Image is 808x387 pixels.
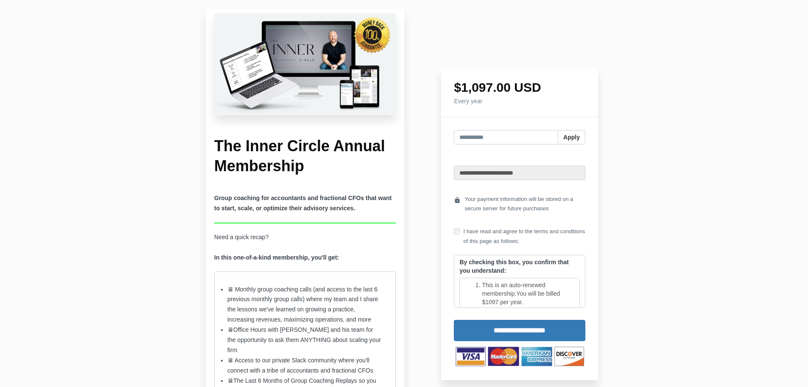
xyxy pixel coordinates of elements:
img: TNbqccpWSzOQmI4HNVXb_Untitled_design-53.png [454,345,585,367]
input: I have read and agree to the terms and conditions of this page as follows: [454,229,460,234]
b: Group coaching for accountants and fractional CFOs that want to start, scale, or optimize their a... [214,195,391,212]
span: 🖥 [227,377,233,384]
span: Your payment information will be stored on a secure server for future purchases [464,195,585,213]
li: You will be billed $1097 per year. [482,281,574,306]
span: This is an auto-renewed membership. [482,282,545,297]
label: I have read and agree to the terms and conditions of this page as follows: [454,227,585,246]
strong: In this one-of-a-kind membership, you'll get: [214,254,339,261]
span: for the opportunity to ask them ANYTHING about scaling your firm [227,326,381,353]
h1: The Inner Circle Annual Membership [214,136,396,176]
li: 🖥 Access to our private Slack community where you'll connect with a tribe of accountants and frac... [227,356,383,376]
h4: Every year [454,98,585,104]
strong: By checking this box, you confirm that you understand: [459,259,568,274]
li: 🖥 Monthly group coaching calls (and access to the last 6 previous monthly group calls) where my t... [227,285,383,325]
button: Apply [558,130,585,144]
p: Need a quick recap? [214,232,396,263]
li: There are no refunds for any reason after your first 30 days. [482,306,574,323]
h1: $1,097.00 USD [454,81,585,94]
span: 🖥 [227,326,233,333]
li: Office Hours with [PERSON_NAME] and his team [227,325,383,356]
img: a6bb5cf-a1f0-aac6-6742-314d385cea26_Untitled_design-12.png [214,13,396,115]
i: lock [454,195,461,206]
a: Logout [559,153,585,166]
